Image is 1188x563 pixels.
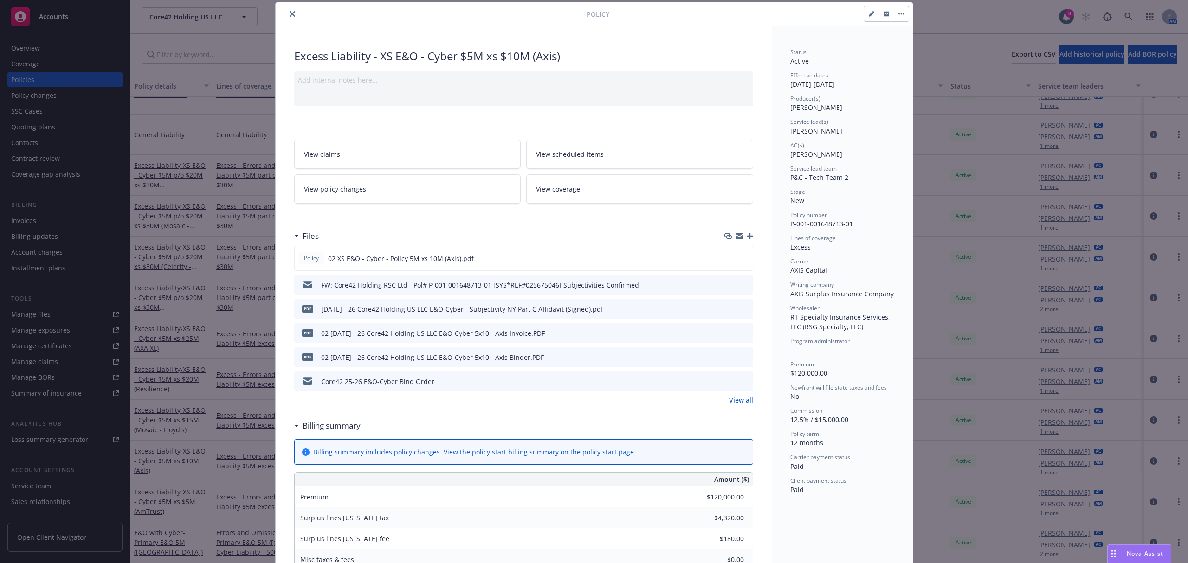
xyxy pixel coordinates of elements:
[526,174,753,204] a: View coverage
[790,384,887,391] span: Newfront will file state taxes and fees
[790,196,804,205] span: New
[790,407,822,415] span: Commission
[790,103,842,112] span: [PERSON_NAME]
[526,140,753,169] a: View scheduled items
[689,511,749,525] input: 0.00
[741,254,749,263] button: preview file
[294,48,753,64] div: Excess Liability - XS E&O - Cyber $5M xs $10M (Axis)
[790,485,804,494] span: Paid
[790,188,805,196] span: Stage
[790,281,834,288] span: Writing company
[294,174,521,204] a: View policy changes
[790,173,848,182] span: P&C - Tech Team 2
[790,477,846,485] span: Client payment status
[790,71,894,89] div: [DATE] - [DATE]
[313,447,636,457] div: Billing summary includes policy changes. View the policy start billing summary on the .
[790,430,819,438] span: Policy term
[790,392,799,401] span: No
[790,304,820,312] span: Wholesaler
[321,280,639,290] div: FW: Core42 Holding RSC Ltd - Pol# P-001-001648713-01 [SYS*REF#025675046] Subjectivities Confirmed
[1107,544,1171,563] button: Nova Assist
[582,448,634,456] a: policy start page
[790,415,848,424] span: 12.5% / $15,000.00
[790,211,827,219] span: Policy number
[300,493,329,501] span: Premium
[321,328,545,338] div: 02 [DATE] - 26 Core42 Holding US LLC E&O-Cyber 5x10 - Axis Invoice.PDF
[287,8,298,19] button: close
[303,420,361,432] h3: Billing summary
[790,243,811,251] span: Excess
[726,328,734,338] button: download file
[294,140,521,169] a: View claims
[790,369,827,377] span: $120,000.00
[304,184,366,194] span: View policy changes
[790,360,814,368] span: Premium
[321,377,434,386] div: Core42 25-26 E&O-Cyber Bind Order
[726,280,734,290] button: download file
[790,257,809,265] span: Carrier
[689,532,749,546] input: 0.00
[741,377,749,386] button: preview file
[790,438,823,447] span: 12 months
[714,474,749,484] span: Amount ($)
[790,453,850,461] span: Carrier payment status
[741,304,749,314] button: preview file
[587,9,609,19] span: Policy
[790,127,842,135] span: [PERSON_NAME]
[790,118,828,126] span: Service lead(s)
[741,280,749,290] button: preview file
[726,304,734,314] button: download file
[790,165,837,173] span: Service lead team
[536,149,604,159] span: View scheduled items
[300,534,389,543] span: Surplus lines [US_STATE] fee
[729,395,753,405] a: View all
[689,490,749,504] input: 0.00
[302,353,313,360] span: PDF
[302,254,321,262] span: Policy
[790,71,828,79] span: Effective dates
[1108,545,1119,563] div: Drag to move
[303,230,319,242] h3: Files
[790,462,804,471] span: Paid
[302,329,313,336] span: PDF
[1127,550,1163,557] span: Nova Assist
[328,254,474,263] span: 02 XS E&O - Cyber - Policy 5M xs 10M (Axis).pdf
[302,305,313,312] span: pdf
[294,230,319,242] div: Files
[298,75,749,85] div: Add internal notes here...
[726,352,734,362] button: download file
[741,328,749,338] button: preview file
[790,95,820,102] span: Producer(s)
[294,420,361,432] div: Billing summary
[300,513,389,522] span: Surplus lines [US_STATE] tax
[790,337,850,345] span: Program administrator
[536,184,580,194] span: View coverage
[790,219,853,228] span: P-001-001648713-01
[321,304,603,314] div: [DATE] - 26 Core42 Holding US LLC E&O-Cyber - Subjectivity NY Part C Affidavit (Signed).pdf
[304,149,340,159] span: View claims
[726,377,734,386] button: download file
[741,352,749,362] button: preview file
[790,234,836,242] span: Lines of coverage
[790,48,807,56] span: Status
[790,313,892,331] span: RT Specialty Insurance Services, LLC (RSG Specialty, LLC)
[321,352,544,362] div: 02 [DATE] - 26 Core42 Holding US LLC E&O-Cyber 5x10 - Axis Binder.PDF
[790,150,842,159] span: [PERSON_NAME]
[790,266,827,275] span: AXIS Capital
[790,141,804,149] span: AC(s)
[790,289,894,298] span: AXIS Surplus Insurance Company
[790,57,809,65] span: Active
[726,254,733,263] button: download file
[790,345,793,354] span: -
